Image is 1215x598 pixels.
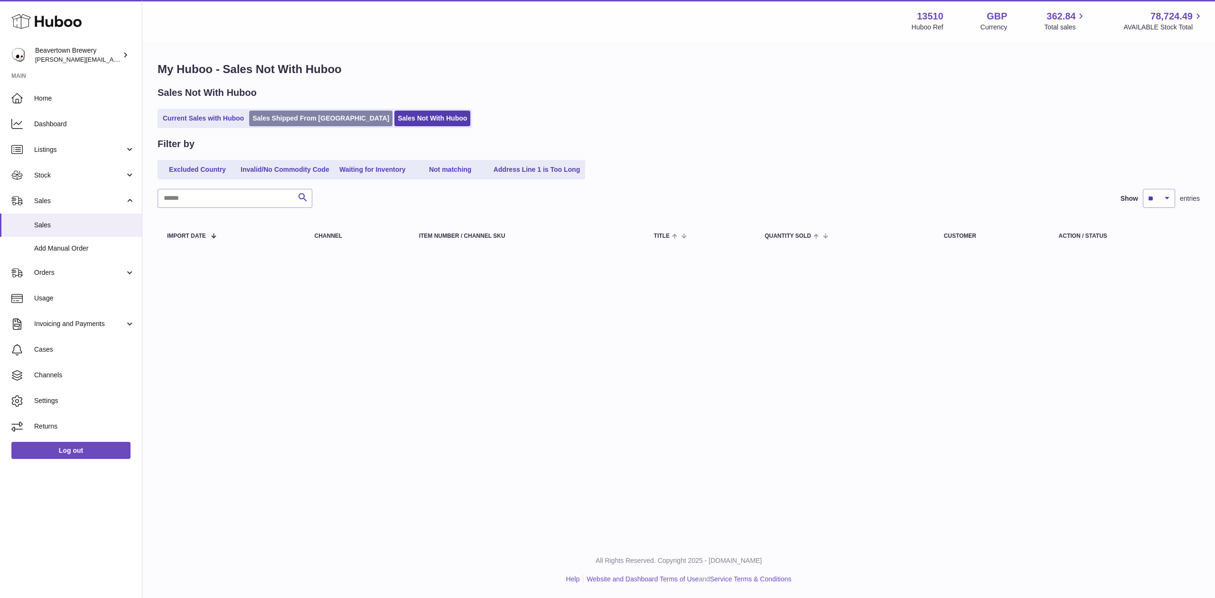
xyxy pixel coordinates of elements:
[34,319,125,328] span: Invoicing and Payments
[412,162,488,178] a: Not matching
[981,23,1008,32] div: Currency
[1123,23,1204,32] span: AVAILABLE Stock Total
[917,10,944,23] strong: 13510
[944,233,1040,239] div: Customer
[34,422,135,431] span: Returns
[159,111,247,126] a: Current Sales with Huboo
[34,371,135,380] span: Channels
[566,575,580,583] a: Help
[1047,10,1075,23] span: 362.84
[314,233,400,239] div: Channel
[394,111,470,126] a: Sales Not With Huboo
[1123,10,1204,32] a: 78,724.49 AVAILABLE Stock Total
[654,233,670,239] span: Title
[237,162,333,178] a: Invalid/No Commodity Code
[1150,10,1193,23] span: 78,724.49
[1180,194,1200,203] span: entries
[765,233,811,239] span: Quantity Sold
[335,162,411,178] a: Waiting for Inventory
[34,221,135,230] span: Sales
[34,120,135,129] span: Dashboard
[987,10,1007,23] strong: GBP
[419,233,635,239] div: Item Number / Channel SKU
[34,196,125,206] span: Sales
[587,575,699,583] a: Website and Dashboard Terms of Use
[158,86,257,99] h2: Sales Not With Huboo
[1044,10,1086,32] a: 362.84 Total sales
[34,171,125,180] span: Stock
[583,575,791,584] li: and
[158,138,195,150] h2: Filter by
[490,162,584,178] a: Address Line 1 is Too Long
[34,244,135,253] span: Add Manual Order
[34,94,135,103] span: Home
[1059,233,1190,239] div: Action / Status
[710,575,792,583] a: Service Terms & Conditions
[35,56,241,63] span: [PERSON_NAME][EMAIL_ADDRESS][PERSON_NAME][DOMAIN_NAME]
[150,556,1207,565] p: All Rights Reserved. Copyright 2025 - [DOMAIN_NAME]
[11,48,26,62] img: Matthew.McCormack@beavertownbrewery.co.uk
[249,111,393,126] a: Sales Shipped From [GEOGRAPHIC_DATA]
[158,62,1200,77] h1: My Huboo - Sales Not With Huboo
[34,345,135,354] span: Cases
[11,442,131,459] a: Log out
[34,396,135,405] span: Settings
[1044,23,1086,32] span: Total sales
[34,145,125,154] span: Listings
[35,46,121,64] div: Beavertown Brewery
[34,268,125,277] span: Orders
[1121,194,1138,203] label: Show
[34,294,135,303] span: Usage
[167,233,206,239] span: Import date
[912,23,944,32] div: Huboo Ref
[159,162,235,178] a: Excluded Country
